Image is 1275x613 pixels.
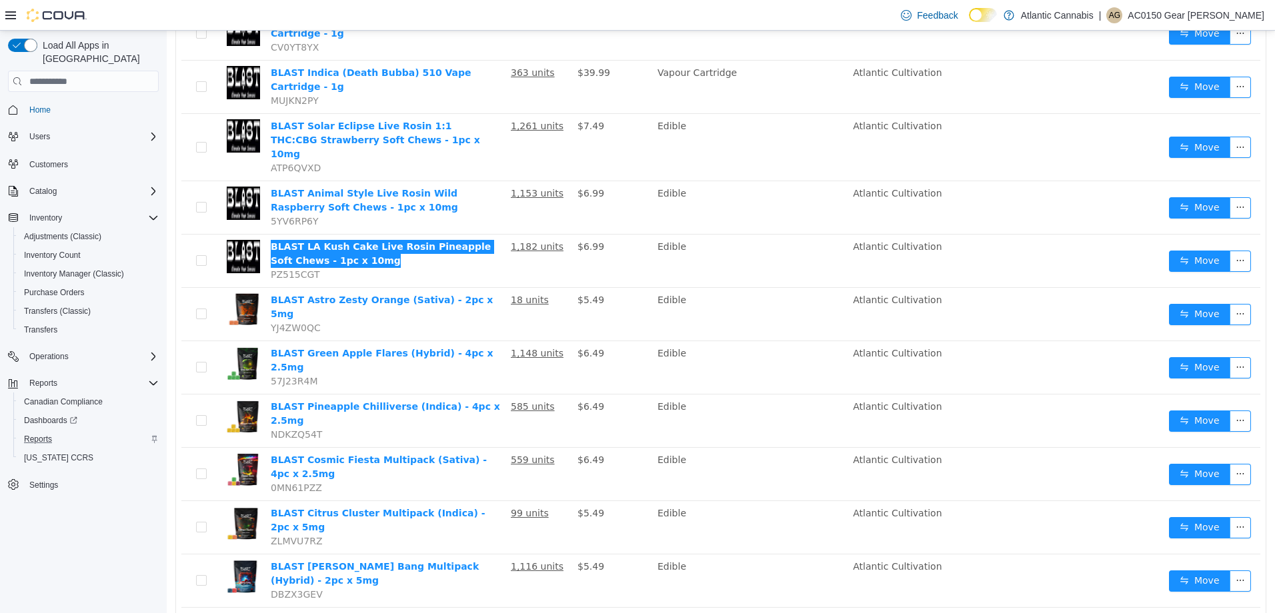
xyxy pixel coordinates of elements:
button: Transfers [13,320,164,339]
a: BLAST Indica (Death Bubba) 510 Vape Cartridge - 1g [104,37,305,61]
span: Reports [24,434,52,444]
button: icon: swapMove [1002,380,1064,401]
span: Operations [24,348,159,364]
button: icon: swapMove [1002,433,1064,454]
span: Users [24,129,159,145]
button: Inventory [24,210,67,226]
u: 1,153 units [344,157,397,168]
span: Adjustments (Classic) [24,231,101,242]
a: BLAST Solar Eclipse Live Rosin 1:1 THC:CBG Strawberry Soft Chews - 1pc x 10mg [104,90,313,129]
span: Inventory [24,210,159,226]
p: AC0150 Gear [PERSON_NAME] [1128,7,1264,23]
span: Inventory [29,213,62,223]
span: Feedback [917,9,958,22]
a: Home [24,102,56,118]
u: 363 units [344,37,388,47]
span: Home [24,101,159,118]
span: Canadian Compliance [19,394,159,410]
img: BLAST Animal Style Live Rosin Wild Raspberry Soft Chews - 1pc x 10mg hero shot [60,156,93,189]
span: Customers [29,159,68,170]
a: Settings [24,477,63,493]
a: Dashboards [13,411,164,430]
span: PZ515CGT [104,239,153,249]
span: Transfers (Classic) [24,306,91,316]
span: Inventory Count [19,247,159,263]
span: Purchase Orders [24,287,85,298]
td: Edible [485,257,681,310]
td: Edible [485,364,681,417]
button: icon: swapMove [1002,273,1064,295]
span: Settings [24,476,159,493]
a: Transfers (Classic) [19,303,96,319]
img: BLAST Berry Bang Multipack (Hybrid) - 2pc x 5mg hero shot [60,529,93,562]
span: 5YV6RP6Y [104,185,152,196]
span: Transfers [19,322,159,338]
a: Inventory Count [19,247,86,263]
span: Atlantic Cultivation [686,317,775,328]
span: Inventory Manager (Classic) [19,266,159,282]
span: Atlantic Cultivation [686,424,775,434]
button: icon: ellipsis [1063,46,1084,67]
span: Atlantic Cultivation [686,157,775,168]
a: BLAST Cosmic Fiesta Multipack (Sativa) - 4pc x 2.5mg [104,424,320,448]
a: Inventory Manager (Classic) [19,266,129,282]
span: $5.49 [411,477,437,488]
span: $6.49 [411,424,437,434]
button: Catalog [24,183,62,199]
td: Edible [485,470,681,524]
span: $6.49 [411,317,437,328]
button: Purchase Orders [13,283,164,302]
span: ATP6QVXD [104,132,154,143]
span: Users [29,131,50,142]
span: Inventory Count [24,250,81,261]
a: [US_STATE] CCRS [19,450,99,466]
nav: Complex example [8,95,159,529]
button: icon: swapMove [1002,106,1064,127]
img: BLAST Astro Zesty Orange (Sativa) - 2pc x 5mg hero shot [60,263,93,296]
span: $5.49 [411,530,437,541]
u: 559 units [344,424,388,434]
p: | [1099,7,1102,23]
span: Customers [24,155,159,172]
button: icon: swapMove [1002,540,1064,561]
span: Inventory Manager (Classic) [24,269,124,279]
button: [US_STATE] CCRS [13,448,164,467]
span: Atlantic Cultivation [686,370,775,381]
span: 0MN61PZZ [104,452,155,462]
button: Canadian Compliance [13,392,164,411]
span: CV0YT8YX [104,11,152,22]
button: icon: ellipsis [1063,326,1084,348]
button: Inventory [3,209,164,227]
input: Dark Mode [969,8,997,22]
button: Reports [24,375,63,391]
button: Users [24,129,55,145]
a: Purchase Orders [19,285,90,301]
span: Atlantic Cultivation [686,264,775,275]
button: Adjustments (Classic) [13,227,164,246]
button: Operations [24,348,74,364]
button: icon: ellipsis [1063,433,1084,454]
span: $39.99 [411,37,443,47]
button: Users [3,127,164,146]
span: Dashboards [24,415,77,426]
u: 1,261 units [344,90,397,101]
a: Feedback [896,2,963,29]
span: Adjustments (Classic) [19,229,159,245]
span: MUJKN2PY [104,65,152,75]
button: Reports [3,374,164,392]
a: Canadian Compliance [19,394,108,410]
td: Edible [485,310,681,364]
button: icon: ellipsis [1063,106,1084,127]
span: ZLMVU7RZ [104,505,156,516]
button: Home [3,100,164,119]
span: Reports [24,375,159,391]
span: Atlantic Cultivation [686,530,775,541]
u: 1,182 units [344,211,397,221]
img: BLAST Citrus Cluster Multipack (Indica) - 2pc x 5mg hero shot [60,476,93,509]
button: Catalog [3,182,164,201]
td: Edible [485,204,681,257]
span: [US_STATE] CCRS [24,452,93,463]
span: DBZX3GEV [104,558,156,569]
a: BLAST Astro Zesty Orange (Sativa) - 2pc x 5mg [104,264,326,289]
